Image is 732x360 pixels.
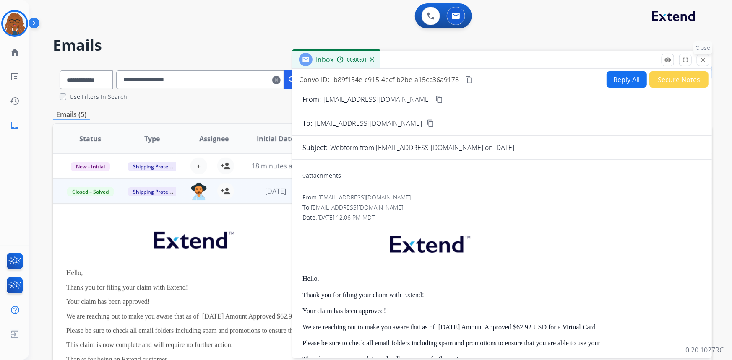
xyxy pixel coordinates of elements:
span: Initial Date [257,134,294,144]
div: To: [302,203,702,212]
mat-icon: list_alt [10,72,20,82]
span: [EMAIL_ADDRESS][DOMAIN_NAME] [311,203,403,211]
mat-icon: person_add [221,186,231,196]
mat-icon: fullscreen [682,56,689,64]
p: Please be sure to check all email folders including spam and promotions to ensure that you are ab... [302,339,702,347]
h2: Emails [53,37,712,54]
button: + [190,158,207,174]
span: [DATE] 12:06 PM MDT [317,213,375,221]
p: Your claim has been approved! [66,298,575,306]
div: attachments [302,171,341,180]
p: Thank you for filing your claim with Extend! [66,284,575,291]
span: Type [144,134,160,144]
p: Thank you for filing your claim with Extend! [302,291,702,299]
span: [EMAIL_ADDRESS][DOMAIN_NAME] [318,193,411,201]
span: Closed – Solved [67,187,114,196]
mat-icon: history [10,96,20,106]
p: Hello, [302,275,702,282]
span: 18 minutes ago [252,161,300,171]
button: Close [697,54,709,66]
img: avatar [3,12,26,35]
span: Inbox [316,55,333,64]
span: Shipping Protection [128,187,185,196]
p: From: [302,94,321,104]
p: 0.20.1027RC [685,345,724,355]
p: We are reaching out to make you aware that as of [DATE] Amount Approved $62.92 USD for a Virtual ... [66,313,575,320]
mat-icon: search [287,75,297,85]
mat-icon: content_copy [465,76,473,83]
mat-icon: remove_red_eye [664,56,672,64]
mat-icon: clear [272,75,281,85]
p: To: [302,118,312,128]
span: [EMAIL_ADDRESS][DOMAIN_NAME] [315,118,422,128]
img: extend.png [380,226,479,259]
span: Status [79,134,101,144]
mat-icon: person_add [221,161,231,171]
p: Your claim has been approved! [302,307,702,315]
p: This claim is now complete and will require no further action. [66,341,575,349]
button: Reply All [607,71,647,88]
span: New - Initial [71,162,110,171]
p: Please be sure to check all email folders including spam and promotions to ensure that you are ab... [66,327,575,334]
span: [DATE] [265,186,286,196]
p: Convo ID: [299,75,329,85]
mat-icon: close [699,56,707,64]
span: Shipping Protection [128,162,185,171]
div: Date: [302,213,702,222]
mat-icon: content_copy [435,96,443,103]
span: b89f154e-c915-4ecf-b2be-a15cc36a9178 [333,75,459,84]
button: Secure Notes [649,71,709,88]
div: From: [302,193,702,202]
p: Emails (5) [53,109,90,120]
p: [EMAIL_ADDRESS][DOMAIN_NAME] [323,94,431,104]
mat-icon: home [10,47,20,57]
mat-icon: inbox [10,120,20,130]
label: Use Filters In Search [70,93,127,101]
mat-icon: content_copy [427,119,434,127]
span: 0 [302,171,306,179]
p: We are reaching out to make you aware that as of [DATE] Amount Approved $62.92 USD for a Virtual ... [302,324,702,331]
img: agent-avatar [190,183,207,200]
span: + [197,161,201,171]
p: Webform from [EMAIL_ADDRESS][DOMAIN_NAME] on [DATE] [330,142,514,153]
span: 00:00:01 [347,57,367,63]
p: Hello, [66,269,575,277]
p: Close [694,41,713,54]
p: Subject: [302,142,328,153]
img: extend.png [143,222,242,255]
span: Assignee [199,134,229,144]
